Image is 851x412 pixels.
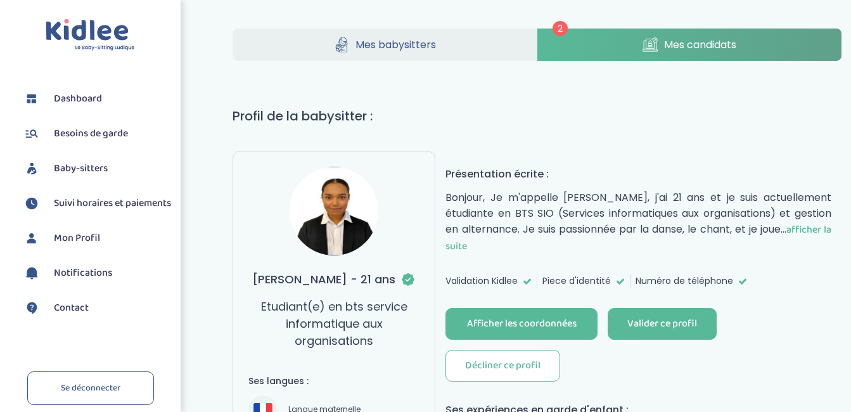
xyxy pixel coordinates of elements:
button: Valider ce profil [608,308,717,340]
div: Décliner ce profil [465,359,541,373]
img: profil.svg [22,229,41,248]
a: Contact [22,299,171,318]
h3: [PERSON_NAME] - 21 ans [252,271,416,288]
button: Afficher les coordonnées [445,308,598,340]
img: besoin.svg [22,124,41,143]
span: Piece d'identité [542,274,611,288]
span: Besoins de garde [54,126,128,141]
span: 2 [553,21,568,36]
a: Se déconnecter [27,371,154,405]
p: Bonjour, Je m'appelle [PERSON_NAME], j'ai 21 ans et je suis actuellement étudiante en BTS SIO (Se... [445,190,831,254]
span: Validation Kidlee [445,274,518,288]
span: Suivi horaires et paiements [54,196,171,211]
img: contact.svg [22,299,41,318]
img: logo.svg [46,19,135,51]
img: babysitters.svg [22,159,41,178]
a: Notifications [22,264,171,283]
a: Baby-sitters [22,159,171,178]
span: Baby-sitters [54,161,108,176]
h4: Présentation écrite : [445,166,831,182]
h1: Profil de la babysitter : [233,106,841,126]
span: Mes babysitters [355,37,436,53]
div: Valider ce profil [627,317,697,332]
span: Contact [54,300,89,316]
a: Suivi horaires et paiements [22,194,171,213]
img: suivihoraire.svg [22,194,41,213]
span: Numéro de téléphone [636,274,733,288]
a: Mes candidats [537,29,841,61]
h4: Ses langues : [248,375,419,388]
a: Besoins de garde [22,124,171,143]
span: Dashboard [54,91,102,106]
div: Afficher les coordonnées [467,317,577,332]
span: Mon Profil [54,231,100,246]
a: Mes babysitters [233,29,537,61]
p: Etudiant(e) en bts service informatique aux organisations [248,298,419,349]
img: avatar [290,167,378,255]
span: Notifications [54,266,112,281]
a: Mon Profil [22,229,171,248]
span: Mes candidats [664,37,736,53]
img: dashboard.svg [22,89,41,108]
button: Décliner ce profil [445,350,560,382]
img: notification.svg [22,264,41,283]
span: afficher la suite [445,222,831,254]
a: Dashboard [22,89,171,108]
